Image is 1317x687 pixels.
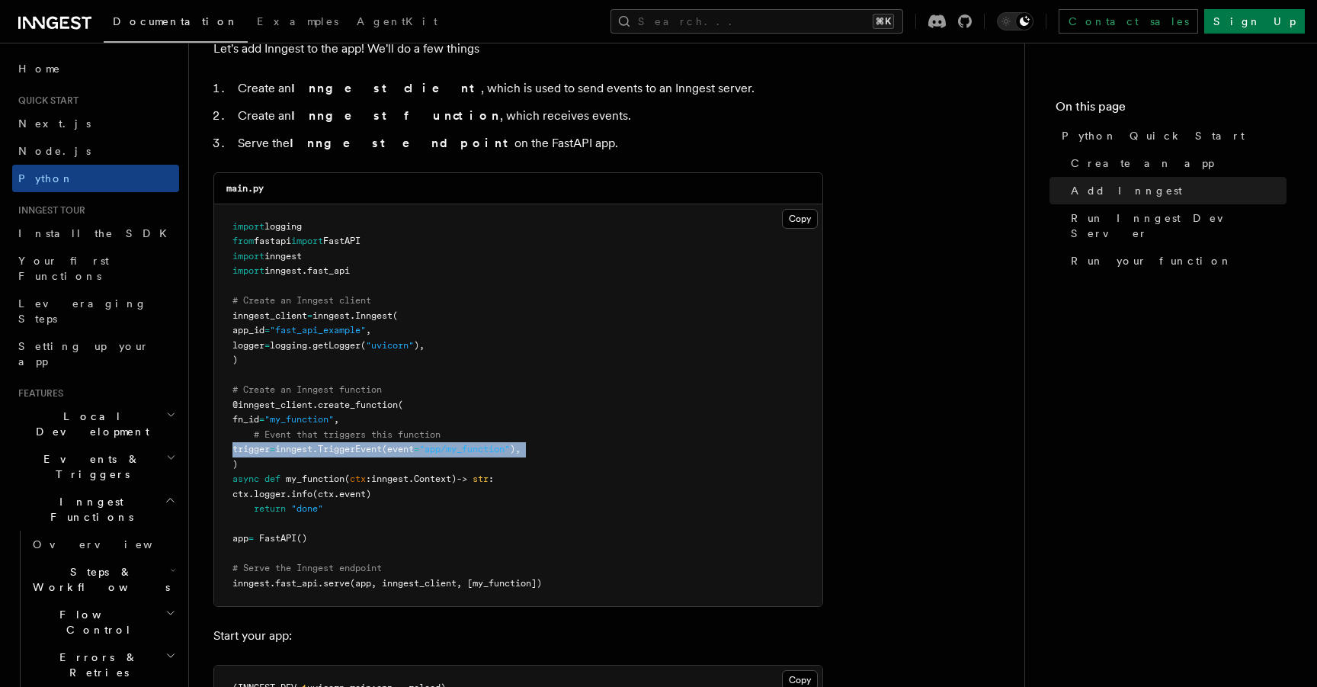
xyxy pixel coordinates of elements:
span: # Event that triggers this function [254,429,441,440]
a: Your first Functions [12,247,179,290]
span: Local Development [12,409,166,439]
span: str [473,474,489,484]
span: # Serve the Inngest endpoint [232,563,382,573]
span: ( [344,474,350,484]
span: = [264,340,270,351]
span: logging. [270,340,312,351]
span: "my_function" [264,414,334,425]
span: def [264,474,280,484]
span: from [232,236,254,246]
span: Inngest [355,310,393,321]
span: @inngest_client [232,400,312,410]
span: = [307,310,312,321]
span: inngest_client [232,310,307,321]
a: Create an app [1065,149,1287,177]
span: ) [232,459,238,470]
span: Flow Control [27,607,165,637]
span: (event [382,444,414,454]
span: Documentation [113,15,239,27]
span: FastAPI [259,533,296,544]
span: Leveraging Steps [18,297,147,325]
a: Examples [248,5,348,41]
span: Next.js [18,117,91,130]
a: Setting up your app [12,332,179,375]
span: Python Quick Start [1062,128,1245,143]
span: -> [457,474,467,484]
h4: On this page [1056,98,1287,122]
span: Context) [414,474,457,484]
p: Let's add Inngest to the app! We'll do a few things [213,38,823,59]
span: import [232,265,264,276]
span: Create an app [1071,156,1214,171]
span: getLogger [312,340,360,351]
button: Inngest Functions [12,488,179,531]
span: Install the SDK [18,227,176,239]
span: . [312,400,318,410]
span: logger [232,340,264,351]
span: = [270,444,275,454]
button: Search...⌘K [610,9,903,34]
a: Leveraging Steps [12,290,179,332]
span: . [302,265,307,276]
button: Events & Triggers [12,445,179,488]
span: ( [360,340,366,351]
span: Steps & Workflows [27,564,170,595]
span: inngest [371,474,409,484]
a: Next.js [12,110,179,137]
span: inngest. [275,444,318,454]
span: . [350,310,355,321]
span: Inngest tour [12,204,85,217]
a: Python Quick Start [1056,122,1287,149]
span: fast_api [275,578,318,589]
span: (ctx.event) [312,489,371,499]
strong: Inngest endpoint [290,136,514,150]
span: inngest [312,310,350,321]
span: . [248,489,254,499]
span: Your first Functions [18,255,109,282]
span: . [318,578,323,589]
span: ( [398,400,403,410]
span: Examples [257,15,338,27]
span: ctx [350,474,366,484]
span: ctx [232,489,248,499]
li: Create an , which is used to send events to an Inngest server. [233,78,823,99]
span: "done" [291,503,323,514]
span: inngest [264,251,302,262]
span: fastapi [254,236,291,246]
a: Run Inngest Dev Server [1065,204,1287,247]
span: FastAPI [323,236,360,246]
span: info [291,489,312,499]
span: Run Inngest Dev Server [1071,210,1287,241]
span: Features [12,387,63,400]
span: Python [18,172,74,185]
span: Setting up your app [18,340,149,368]
strong: Inngest function [291,108,500,123]
span: TriggerEvent [318,444,382,454]
span: Errors & Retries [27,650,165,680]
span: import [232,221,264,232]
span: logger [254,489,286,499]
span: fn_id [232,414,259,425]
span: ), [510,444,521,454]
code: main.py [226,183,264,194]
span: = [264,325,270,335]
span: Add Inngest [1071,183,1182,198]
span: Quick start [12,95,79,107]
span: import [291,236,323,246]
span: # Create an Inngest client [232,295,371,306]
span: Inngest Functions [12,494,165,525]
a: Python [12,165,179,192]
span: inngest [264,265,302,276]
span: create_function [318,400,398,410]
a: Run your function [1065,247,1287,274]
span: . [286,489,291,499]
span: . [270,578,275,589]
span: Events & Triggers [12,451,166,482]
li: Create an , which receives events. [233,105,823,127]
span: app [232,533,248,544]
a: AgentKit [348,5,447,41]
a: Node.js [12,137,179,165]
span: ( [393,310,398,321]
span: import [232,251,264,262]
span: my_function [286,474,344,484]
